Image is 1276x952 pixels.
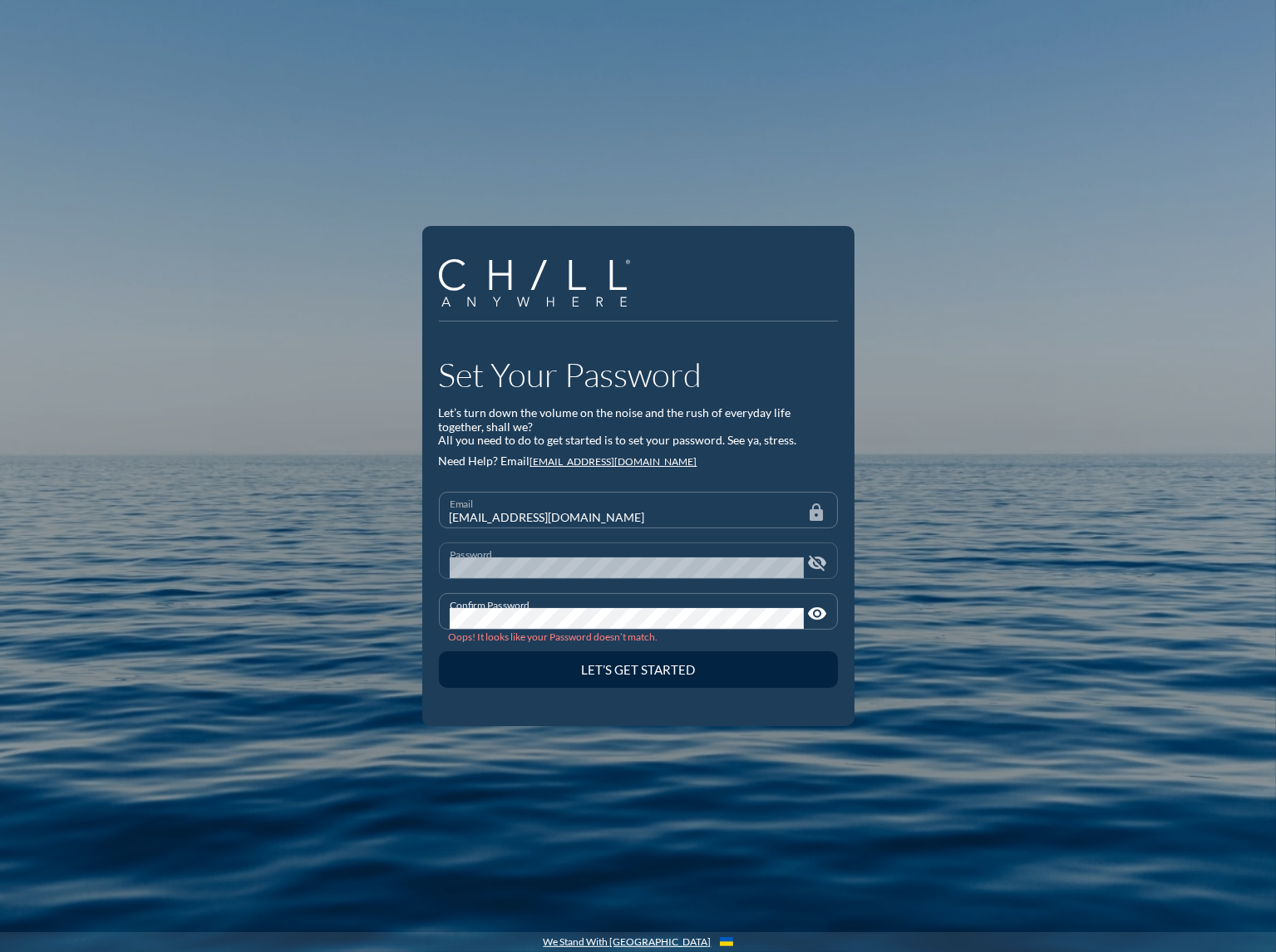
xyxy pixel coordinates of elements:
span: Need Help? Email [439,454,530,468]
input: Password [450,557,804,578]
a: [EMAIL_ADDRESS][DOMAIN_NAME] [530,455,697,468]
div: Let’s Get Started [468,662,809,677]
i: visibility_off [807,553,827,573]
div: Let’s turn down the volume on the noise and the rush of everyday life together, shall we? All you... [439,406,838,448]
input: Confirm Password [450,608,804,629]
div: Oops! It looks like your Password doesn’t match. [449,631,828,643]
button: Let’s Get Started [439,651,838,688]
i: visibility [807,604,827,624]
img: Flag_of_Ukraine.1aeecd60.svg [720,937,733,946]
a: We Stand With [GEOGRAPHIC_DATA] [544,936,712,948]
img: Company Logo [439,259,630,307]
a: Company Logo [439,259,643,309]
h1: Set Your Password [439,355,838,395]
